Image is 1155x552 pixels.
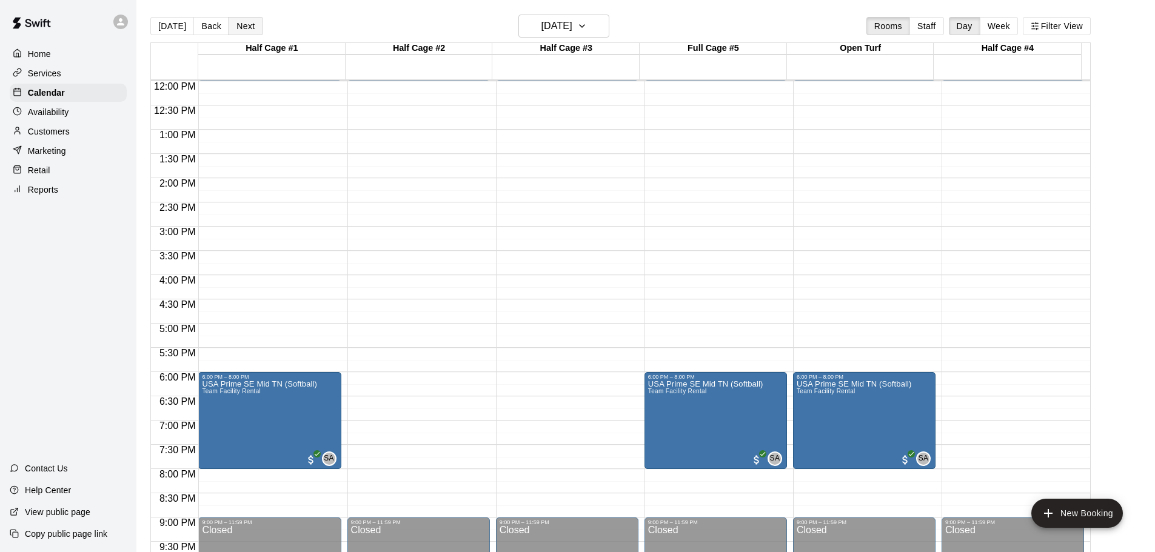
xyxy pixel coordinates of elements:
span: SA [324,453,334,465]
div: 9:00 PM – 11:59 PM [945,519,1080,525]
span: 1:30 PM [156,154,199,164]
span: All customers have paid [305,454,317,466]
p: Availability [28,106,69,118]
div: 6:00 PM – 8:00 PM [797,374,932,380]
span: All customers have paid [751,454,763,466]
button: Day [949,17,980,35]
p: Reports [28,184,58,196]
div: Full Cage #5 [640,43,787,55]
span: 5:00 PM [156,324,199,334]
h6: [DATE] [541,18,572,35]
a: Home [10,45,127,63]
button: [DATE] [518,15,609,38]
a: Services [10,64,127,82]
button: Next [229,17,263,35]
button: add [1031,499,1123,528]
p: Help Center [25,484,71,496]
span: 6:30 PM [156,396,199,407]
span: Team Facility Rental [202,388,261,394]
span: 5:30 PM [156,348,199,358]
div: Half Cage #2 [346,43,493,55]
div: Sports Lab TN Admin [916,451,931,466]
div: 9:00 PM – 11:59 PM [797,519,932,525]
a: Customers [10,122,127,141]
div: 6:00 PM – 8:00 PM [202,374,337,380]
button: Staff [909,17,944,35]
span: Sports Lab TN Admin [772,451,782,466]
div: 6:00 PM – 8:00 PM [648,374,783,380]
span: 4:00 PM [156,275,199,285]
span: 12:30 PM [151,105,198,116]
p: Copy public page link [25,528,107,540]
div: Sports Lab TN Admin [768,451,782,466]
p: Home [28,48,51,60]
button: Week [980,17,1018,35]
button: Back [193,17,229,35]
div: 6:00 PM – 8:00 PM: USA Prime SE Mid TN (Softball) [198,372,341,469]
span: 2:00 PM [156,178,199,188]
a: Calendar [10,84,127,102]
div: Half Cage #4 [934,43,1081,55]
span: 6:00 PM [156,372,199,382]
p: Retail [28,164,50,176]
span: 1:00 PM [156,130,199,140]
span: 7:30 PM [156,445,199,455]
span: 3:30 PM [156,251,199,261]
div: 6:00 PM – 8:00 PM: USA Prime SE Mid TN (Softball) [644,372,787,469]
span: Team Facility Rental [797,388,855,394]
span: 9:30 PM [156,542,199,552]
span: SA [770,453,780,465]
span: Sports Lab TN Admin [327,451,336,466]
div: 6:00 PM – 8:00 PM: USA Prime SE Mid TN (Softball) [793,372,936,469]
a: Retail [10,161,127,179]
span: 8:00 PM [156,469,199,479]
a: Reports [10,181,127,199]
span: Sports Lab TN Admin [921,451,931,466]
p: Calendar [28,87,65,99]
span: Team Facility Rental [648,388,707,394]
a: Marketing [10,142,127,160]
div: Sports Lab TN Admin [322,451,336,466]
div: 9:00 PM – 11:59 PM [648,519,783,525]
div: 9:00 PM – 11:59 PM [202,519,337,525]
span: 2:30 PM [156,202,199,213]
p: Services [28,67,61,79]
div: Half Cage #1 [198,43,346,55]
div: 9:00 PM – 11:59 PM [351,519,486,525]
span: SA [919,453,929,465]
div: 9:00 PM – 11:59 PM [500,519,635,525]
span: 8:30 PM [156,493,199,504]
button: Filter View [1023,17,1091,35]
button: [DATE] [150,17,194,35]
span: All customers have paid [899,454,911,466]
span: 7:00 PM [156,421,199,431]
button: Rooms [866,17,910,35]
span: 9:00 PM [156,517,199,528]
p: Customers [28,125,70,138]
span: 3:00 PM [156,227,199,237]
div: Open Turf [787,43,934,55]
span: 4:30 PM [156,299,199,310]
a: Availability [10,103,127,121]
p: View public page [25,506,90,518]
div: Half Cage #3 [492,43,640,55]
p: Marketing [28,145,66,157]
p: Contact Us [25,462,68,474]
span: 12:00 PM [151,81,198,91]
